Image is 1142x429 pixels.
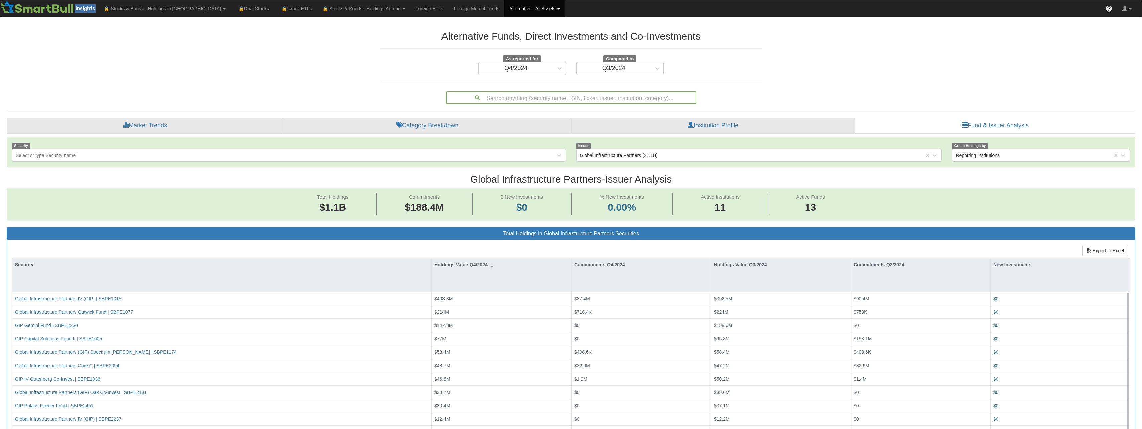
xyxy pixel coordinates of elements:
[854,390,859,395] span: $0
[993,390,999,395] span: $0
[796,194,825,200] span: Active Funds
[854,416,859,422] span: $0
[99,0,231,17] a: 🔒 Stocks & Bonds - Holdings in [GEOGRAPHIC_DATA]
[714,376,730,382] span: $50.2M
[714,296,732,301] span: $392.5M
[434,416,450,422] span: $12.4M
[283,118,571,134] a: Category Breakdown
[580,152,658,159] div: Global Infrastructure Partners ($1.1B)
[409,194,440,200] span: Commitments
[15,362,119,369] button: Global Infrastructure Partners Core C | SBPE2094
[381,31,762,42] h2: Alternative Funds, Direct Investments and Co-Investments
[603,55,636,63] span: Compared to
[574,416,580,422] span: $0
[855,118,1135,134] a: Fund & Issuer Analysis
[15,416,121,422] button: Global Infrastructure Partners IV (GIP) | SBPE2237
[1082,245,1128,256] button: Export to Excel
[15,335,102,342] button: GIP Capital Solutions Fund II | SBPE1605
[854,296,869,301] span: $90.4M
[714,323,732,328] span: $158.6M
[574,323,580,328] span: $0
[501,194,543,200] span: $ New Investments
[854,376,867,382] span: $1.4M
[600,200,644,215] span: 0.00%
[574,390,580,395] span: $0
[600,194,644,200] span: % New Investments
[504,0,565,17] a: Alternative - All Assets
[504,65,527,72] div: Q4/2024
[952,143,988,149] span: Group Holdings by
[576,143,591,149] span: Issuer
[993,309,999,315] span: $0
[714,363,730,368] span: $47.2M
[447,92,696,103] div: Search anything (security name, ISIN, ticker, issuer, institution, category)...
[993,323,999,328] span: $0
[854,309,867,315] span: $758K
[1101,0,1117,17] a: ?
[1107,5,1111,12] span: ?
[854,349,871,355] span: $408.6K
[274,0,317,17] a: 🔒Israeli ETFs
[516,202,527,213] span: $0
[854,336,872,341] span: $153.1M
[15,389,147,396] button: Global Infrastructure Partners (GIP) Oak Co-Invest | SBPE2131
[574,363,590,368] span: $32.6M
[15,309,133,315] button: Global Infrastructure Partners Gatwick Fund | SBPE1077
[574,376,587,382] span: $1.2M
[574,336,580,341] span: $0
[574,349,592,355] span: $408.6K
[434,296,453,301] span: $403.3M
[574,296,590,301] span: $87.4M
[15,295,121,302] button: Global Infrastructure Partners IV (GIP) | SBPE1015
[503,55,541,63] span: As reported for
[434,323,453,328] span: $147.8M
[714,390,730,395] span: $35.6M
[711,258,851,271] div: Holdings Value-Q3/2024
[851,258,990,271] div: Commitments-Q3/2024
[714,336,730,341] span: $95.8M
[434,376,450,382] span: $46.8M
[993,349,999,355] span: $0
[434,403,450,408] span: $30.4M
[701,194,740,200] span: Active Institutions
[434,349,450,355] span: $58.4M
[317,194,348,200] span: Total Holdings
[15,376,100,382] div: GIP IV Gutenberg Co-Invest | SBPE1936
[434,336,446,341] span: $77M
[15,349,177,355] button: Global Infrastructure Partners (GIP) Spectrum [PERSON_NAME] | SBPE1174
[7,174,1135,185] h2: Global Infrastructure Partners - Issuer Analysis
[434,309,449,315] span: $214M
[432,258,571,271] div: Holdings Value-Q4/2024
[993,416,999,422] span: $0
[854,323,859,328] span: $0
[714,403,730,408] span: $37.1M
[991,258,1130,271] div: New Investments
[7,118,283,134] a: Market Trends
[993,296,999,301] span: $0
[434,390,450,395] span: $33.7M
[572,258,711,271] div: Commitments-Q4/2024
[796,200,825,215] span: 13
[317,0,410,17] a: 🔒 Stocks & Bonds - Holdings Abroad
[16,152,76,159] div: Select or type Security name
[993,376,999,382] span: $0
[993,363,999,368] span: $0
[701,200,740,215] span: 11
[231,0,274,17] a: 🔒Dual Stocks
[319,202,346,213] span: $1.1B
[0,0,99,14] img: Smartbull
[993,403,999,408] span: $0
[410,0,449,17] a: Foreign ETFs
[434,363,450,368] span: $48.7M
[405,202,444,213] span: $188.4M
[15,322,78,329] button: GIP Gemini Fund | SBPE2230
[574,403,580,408] span: $0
